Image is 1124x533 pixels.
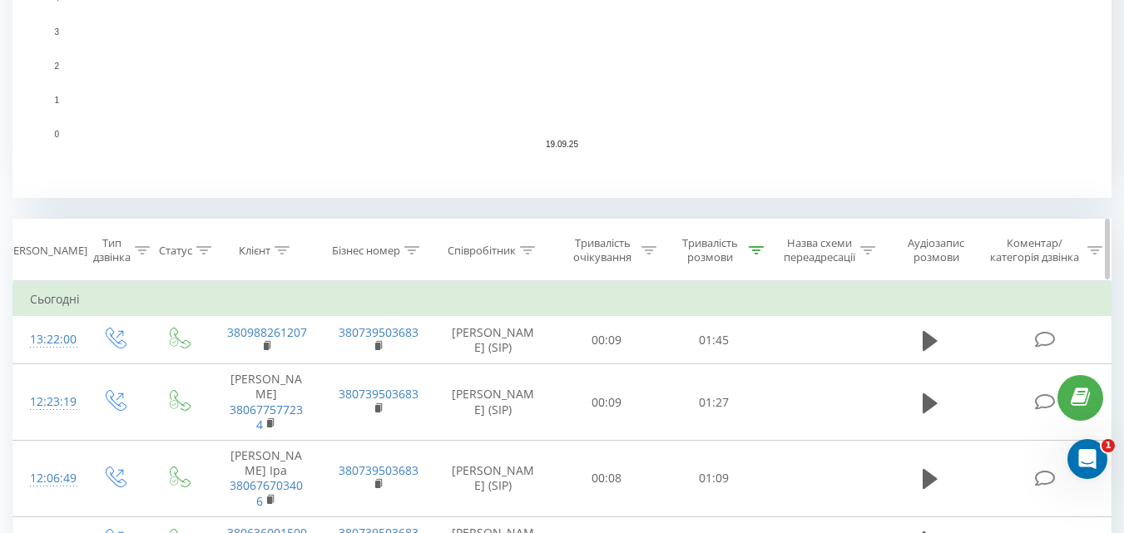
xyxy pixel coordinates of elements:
span: 1 [1102,439,1115,452]
a: 380739503683 [339,462,418,478]
td: [PERSON_NAME] [210,364,322,441]
text: 19.09.25 [546,140,578,149]
a: 380677577234 [230,402,303,432]
div: Клієнт [239,244,270,258]
td: 01:27 [661,364,768,441]
td: [PERSON_NAME] (SIP) [433,441,553,517]
div: Назва схеми переадресації [783,236,856,264]
text: 0 [54,130,59,139]
td: Сьогодні [13,283,1112,316]
text: 3 [54,27,59,37]
div: 13:22:00 [30,323,65,356]
div: Коментар/категорія дзвінка [986,236,1083,264]
td: [PERSON_NAME] (SIP) [433,364,553,441]
text: 1 [54,96,59,105]
div: 12:23:19 [30,386,65,418]
a: 380676703406 [230,477,303,508]
a: 380988261207 [227,324,307,340]
iframe: Intercom live chat [1067,439,1107,479]
td: 00:09 [553,316,661,364]
td: 01:45 [661,316,768,364]
div: Співробітник [448,244,516,258]
div: 12:06:49 [30,462,65,495]
text: 2 [54,62,59,71]
div: Бізнес номер [332,244,400,258]
div: Тривалість очікування [568,236,637,264]
div: [PERSON_NAME] [3,244,87,258]
td: 01:09 [661,441,768,517]
div: Статус [159,244,192,258]
div: Тип дзвінка [93,236,131,264]
div: Аудіозапис розмови [894,236,978,264]
a: 380739503683 [339,386,418,402]
div: Тривалість розмови [676,236,745,264]
td: 00:09 [553,364,661,441]
td: [PERSON_NAME] Іра [210,441,322,517]
a: 380739503683 [339,324,418,340]
td: [PERSON_NAME] (SIP) [433,316,553,364]
td: 00:08 [553,441,661,517]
